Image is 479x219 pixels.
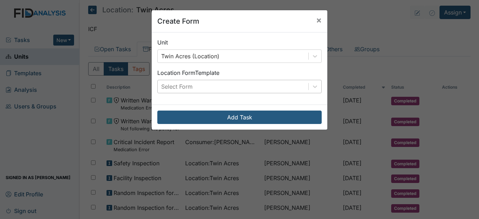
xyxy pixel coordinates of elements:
h5: Create Form [157,16,199,26]
label: Location Form Template [157,69,219,77]
div: Twin Acres (Location) [161,52,219,60]
button: Close [310,10,327,30]
div: Select Form [161,82,193,91]
span: × [316,15,322,25]
button: Add Task [157,111,322,124]
label: Unit [157,38,168,47]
